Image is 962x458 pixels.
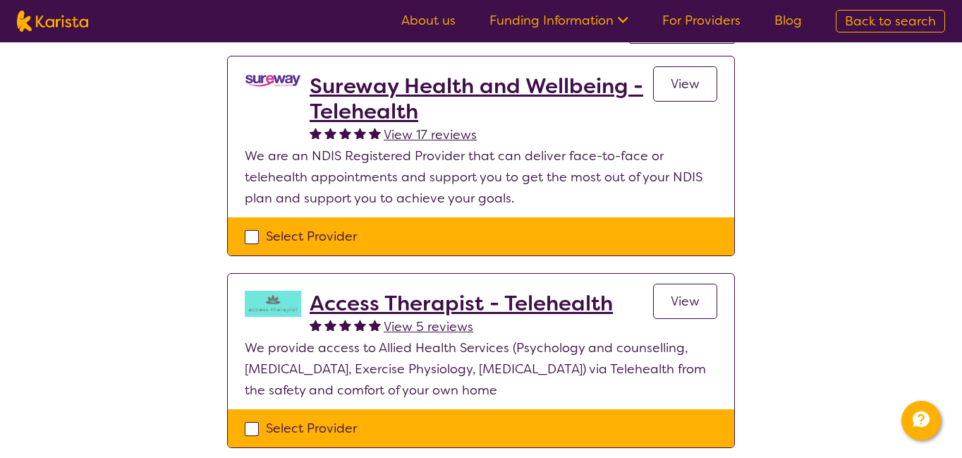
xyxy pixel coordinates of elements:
img: hzy3j6chfzohyvwdpojv.png [245,291,301,317]
a: Funding Information [489,12,628,29]
a: Sureway Health and Wellbeing - Telehealth [310,73,653,124]
img: fullstar [324,127,336,139]
img: fullstar [339,127,351,139]
a: View 5 reviews [384,316,473,337]
a: About us [401,12,456,29]
span: View 5 reviews [384,318,473,335]
button: Channel Menu [901,401,941,440]
span: View [671,76,700,92]
img: fullstar [354,127,366,139]
p: We are an NDIS Registered Provider that can deliver face-to-face or telehealth appointments and s... [245,145,717,209]
img: vgwqq8bzw4bddvbx0uac.png [245,73,301,88]
img: fullstar [310,319,322,331]
a: View [653,284,717,319]
span: View [671,293,700,310]
a: Access Therapist - Telehealth [310,291,613,316]
a: For Providers [662,12,741,29]
a: Blog [774,12,802,29]
img: fullstar [369,319,381,331]
span: View 17 reviews [384,126,477,143]
img: fullstar [310,127,322,139]
img: fullstar [324,319,336,331]
img: Karista logo [17,11,88,32]
img: fullstar [369,127,381,139]
p: We provide access to Allied Health Services (Psychology and counselling, [MEDICAL_DATA], Exercise... [245,337,717,401]
a: Back to search [836,10,945,32]
img: fullstar [354,319,366,331]
span: Back to search [845,13,936,30]
a: View [653,66,717,102]
img: fullstar [339,319,351,331]
a: View 17 reviews [384,124,477,145]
